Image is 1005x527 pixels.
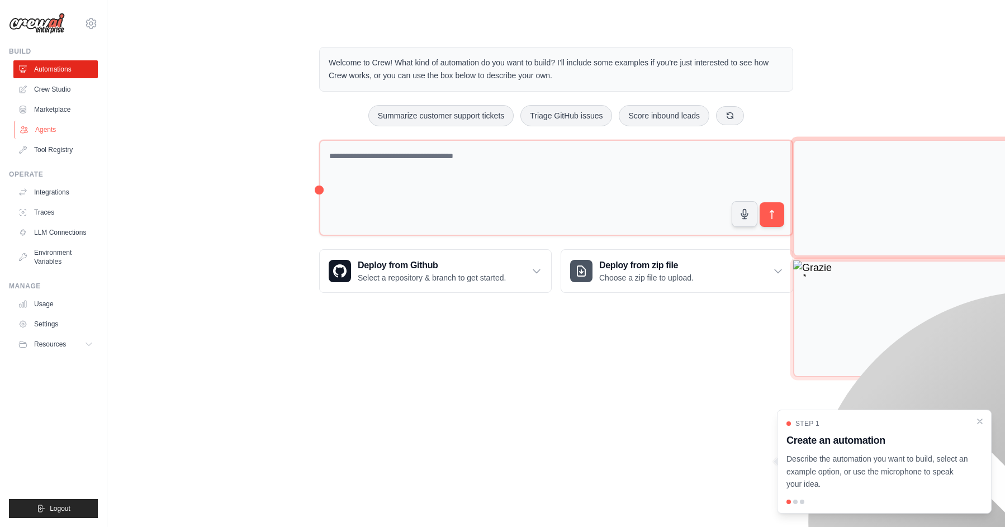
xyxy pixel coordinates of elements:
[9,499,98,518] button: Logout
[795,419,819,428] span: Step 1
[13,244,98,270] a: Environment Variables
[368,105,514,126] button: Summarize customer support tickets
[358,259,506,272] h3: Deploy from Github
[9,170,98,179] div: Operate
[9,47,98,56] div: Build
[13,80,98,98] a: Crew Studio
[13,224,98,241] a: LLM Connections
[9,13,65,34] img: Logo
[358,272,506,283] p: Select a repository & branch to get started.
[13,60,98,78] a: Automations
[50,504,70,513] span: Logout
[13,295,98,313] a: Usage
[13,183,98,201] a: Integrations
[949,473,1005,527] iframe: Chat Widget
[786,433,969,448] h3: Create an automation
[619,105,709,126] button: Score inbound leads
[34,340,66,349] span: Resources
[15,121,99,139] a: Agents
[13,203,98,221] a: Traces
[599,259,694,272] h3: Deploy from zip file
[13,141,98,159] a: Tool Registry
[9,282,98,291] div: Manage
[786,453,969,491] p: Describe the automation you want to build, select an example option, or use the microphone to spe...
[329,56,784,82] p: Welcome to Crew! What kind of automation do you want to build? I'll include some examples if you'...
[520,105,612,126] button: Triage GitHub issues
[975,417,984,426] button: Close walkthrough
[13,335,98,353] button: Resources
[599,272,694,283] p: Choose a zip file to upload.
[13,101,98,118] a: Marketplace
[13,315,98,333] a: Settings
